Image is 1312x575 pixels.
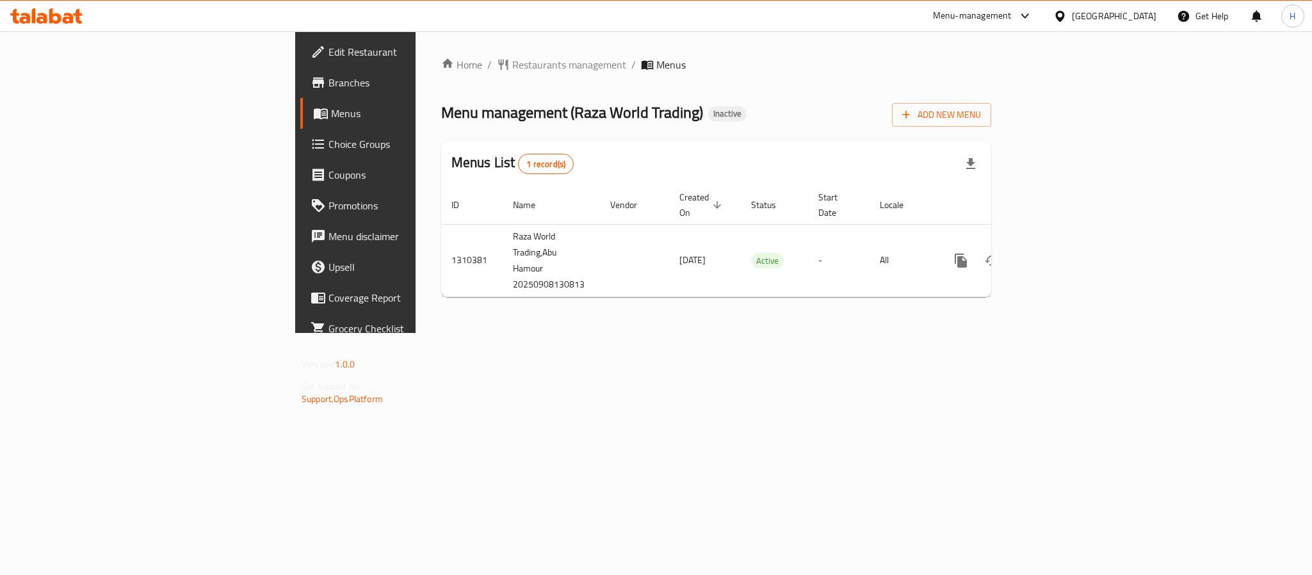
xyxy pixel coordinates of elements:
span: Menus [331,106,504,121]
span: ID [451,197,476,213]
button: more [946,245,976,276]
a: Grocery Checklist [300,313,514,344]
span: Name [513,197,552,213]
span: Restaurants management [512,57,626,72]
span: Menus [656,57,686,72]
a: Branches [300,67,514,98]
a: Edit Restaurant [300,36,514,67]
a: Promotions [300,190,514,221]
span: Add New Menu [902,107,981,123]
span: Choice Groups [328,136,504,152]
span: Version: [302,356,333,373]
a: Menu disclaimer [300,221,514,252]
div: Inactive [708,106,747,122]
span: Promotions [328,198,504,213]
div: Menu-management [933,8,1012,24]
a: Choice Groups [300,129,514,159]
span: Upsell [328,259,504,275]
span: Vendor [610,197,654,213]
span: Coupons [328,167,504,182]
a: Coupons [300,159,514,190]
span: Start Date [818,190,854,220]
span: Grocery Checklist [328,321,504,336]
td: - [808,224,870,296]
nav: breadcrumb [441,57,991,72]
span: Branches [328,75,504,90]
span: 1 record(s) [519,158,573,170]
span: Locale [880,197,920,213]
span: H [1290,9,1295,23]
span: Edit Restaurant [328,44,504,60]
button: Add New Menu [892,103,991,127]
h2: Menus List [451,153,574,174]
td: All [870,224,935,296]
li: / [631,57,636,72]
a: Upsell [300,252,514,282]
a: Coverage Report [300,282,514,313]
span: Get support on: [302,378,360,394]
span: Status [751,197,793,213]
a: Restaurants management [497,57,626,72]
span: Menu management ( Raza World Trading ) [441,98,703,127]
button: Change Status [976,245,1007,276]
a: Support.OpsPlatform [302,391,383,407]
span: Created On [679,190,725,220]
table: enhanced table [441,186,1079,297]
span: Inactive [708,108,747,119]
span: Coverage Report [328,290,504,305]
th: Actions [935,186,1079,225]
span: 1.0.0 [335,356,355,373]
div: Export file [955,149,986,179]
div: Total records count [518,154,574,174]
a: Menus [300,98,514,129]
td: Raza World Trading,Abu Hamour 20250908130813 [503,224,600,296]
span: [DATE] [679,252,706,268]
div: [GEOGRAPHIC_DATA] [1072,9,1156,23]
span: Active [751,254,784,268]
span: Menu disclaimer [328,229,504,244]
